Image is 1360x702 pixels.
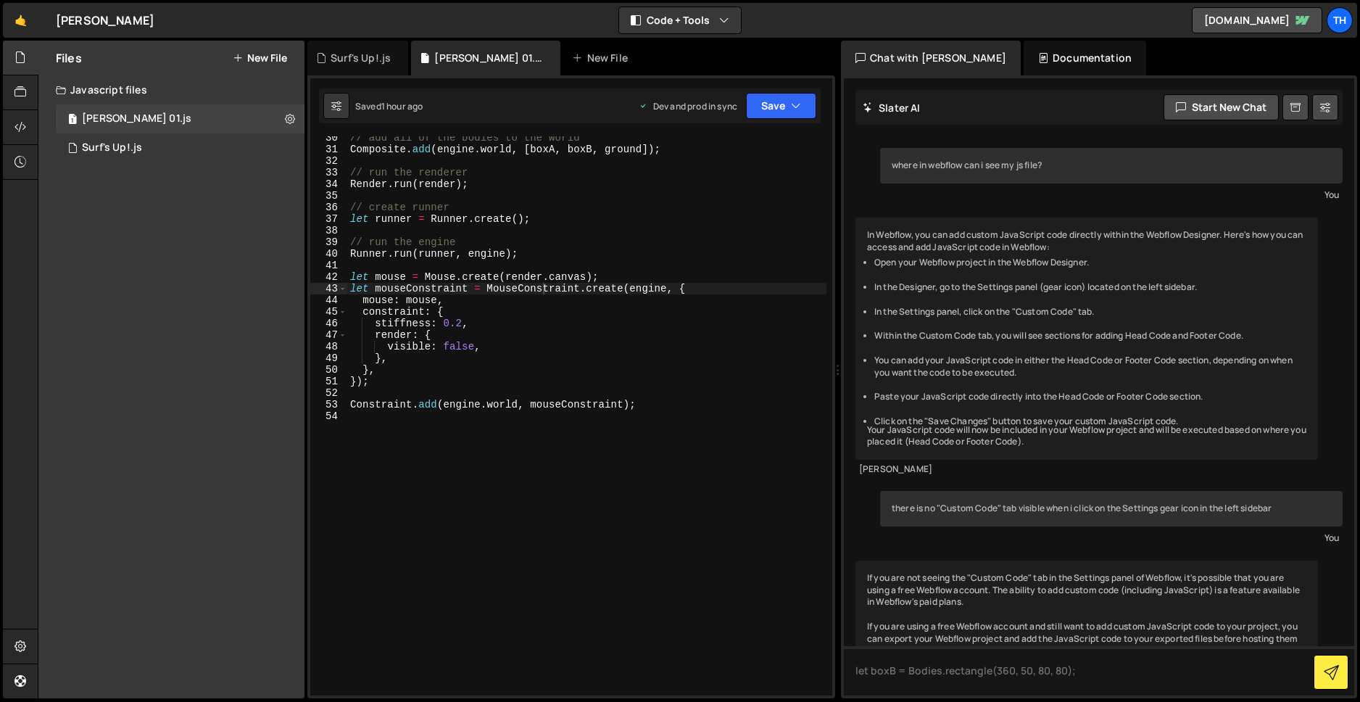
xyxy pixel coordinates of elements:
li: In the Settings panel, click on the "Custom Code" tab. [874,306,1306,318]
div: 43 [310,283,347,294]
div: 47 [310,329,347,341]
div: 33 [310,167,347,178]
div: 1 hour ago [381,100,423,112]
div: Documentation [1024,41,1146,75]
div: Surf's Up!.js [331,51,391,65]
div: 42 [310,271,347,283]
li: Open your Webflow project in the Webflow Designer. [874,257,1306,269]
div: 53 [310,399,347,410]
div: 50 [310,364,347,376]
div: 38 [310,225,347,236]
li: You can add your JavaScript code in either the Head Code or Footer Code section, depending on whe... [874,355,1306,379]
div: 54 [310,410,347,422]
div: Dawn Mjs 01.js [56,104,304,133]
div: New File [572,51,633,65]
div: Surf's Up!.js [82,141,142,154]
div: 44 [310,294,347,306]
div: In Webflow, you can add custom JavaScript code directly within the Webflow Designer. Here's how y... [855,218,1318,460]
div: 39 [310,236,347,248]
div: 34 [310,178,347,190]
div: [PERSON_NAME] [56,12,154,29]
div: [PERSON_NAME] 01.js [434,51,543,65]
button: Start new chat [1164,94,1279,120]
h2: Files [56,50,82,66]
button: New File [233,52,287,64]
div: 41 [310,260,347,271]
div: 35 [310,190,347,202]
button: Code + Tools [619,7,741,33]
div: 30 [310,132,347,144]
div: 36 [310,202,347,213]
li: In the Designer, go to the Settings panel (gear icon) located on the left sidebar. [874,281,1306,294]
div: Javascript files [38,75,304,104]
a: Th [1327,7,1353,33]
div: there is no "Custom Code" tab visible when i click on the Settings gear icon in the left sidebar [880,491,1343,526]
div: where in webflow can i see my js file? [880,148,1343,183]
span: 1 [68,115,77,126]
div: You [884,530,1339,545]
a: [DOMAIN_NAME] [1192,7,1322,33]
a: 🤙 [3,3,38,38]
div: 46 [310,318,347,329]
li: Within the Custom Code tab, you will see sections for adding Head Code and Footer Code. [874,330,1306,342]
div: 31 [310,144,347,155]
h2: Slater AI [863,101,921,115]
div: 48 [310,341,347,352]
button: Save [746,93,816,119]
div: [PERSON_NAME] [859,463,1314,476]
div: 32 [310,155,347,167]
div: Saved [355,100,423,112]
div: 45 [310,306,347,318]
li: Paste your JavaScript code directly into the Head Code or Footer Code section. [874,391,1306,403]
div: 37 [310,213,347,225]
div: Dev and prod in sync [639,100,737,112]
div: Surf's Up!.js [56,133,304,162]
div: 40 [310,248,347,260]
div: 51 [310,376,347,387]
div: [PERSON_NAME] 01.js [82,112,191,125]
div: 52 [310,387,347,399]
div: 49 [310,352,347,364]
div: You [884,187,1339,202]
div: Chat with [PERSON_NAME] [841,41,1021,75]
li: Click on the "Save Changes" button to save your custom JavaScript code. [874,416,1306,428]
